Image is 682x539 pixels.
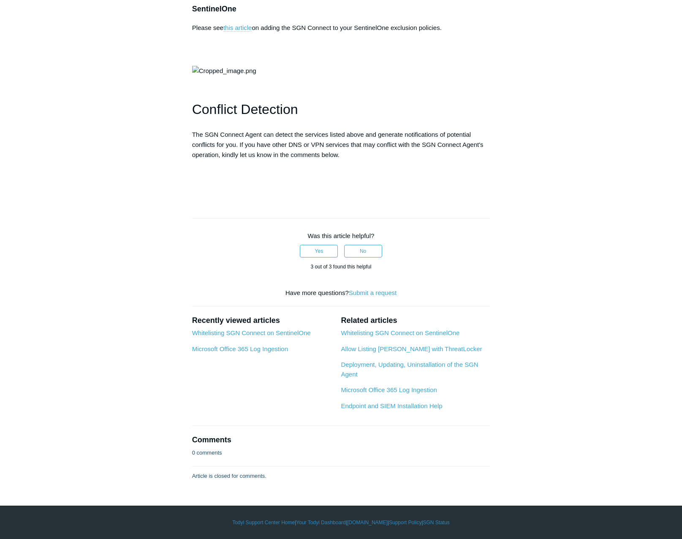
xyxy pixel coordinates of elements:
[308,232,375,239] span: Was this article helpful?
[192,315,333,326] h2: Recently viewed articles
[192,288,490,298] div: Have more questions?
[341,361,478,378] a: Deployment, Updating, Uninstallation of the SGN Agent
[310,264,371,270] span: 3 out of 3 found this helpful
[192,472,266,480] p: Article is closed for comments.
[349,289,397,296] a: Submit a request
[389,519,421,526] a: Support Policy
[347,519,388,526] a: [DOMAIN_NAME]
[341,329,459,336] a: Whitelisting SGN Connect on SentinelOne
[192,434,490,446] h2: Comments
[423,519,450,526] a: SGN Status
[296,519,345,526] a: Your Todyl Dashboard
[192,66,256,76] img: Cropped_image.png
[300,245,338,257] button: This article was helpful
[192,99,490,120] h1: Conflict Detection
[341,402,442,409] a: Endpoint and SIEM Installation Help
[223,24,252,32] a: this article
[341,345,482,352] a: Allow Listing [PERSON_NAME] with ThreatLocker
[192,345,288,352] a: Microsoft Office 365 Log Ingestion
[192,449,222,457] p: 0 comments
[192,329,311,336] a: Whitelisting SGN Connect on SentinelOne
[341,386,437,393] a: Microsoft Office 365 Log Ingestion
[192,130,490,160] p: The SGN Connect Agent can detect the services listed above and generate notifications of potentia...
[192,23,490,43] p: Please see on adding the SGN Connect to your SentinelOne exclusion policies.
[96,519,586,526] div: | | | |
[341,315,490,326] h2: Related articles
[232,519,295,526] a: Todyl Support Center Home
[344,245,382,257] button: This article was not helpful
